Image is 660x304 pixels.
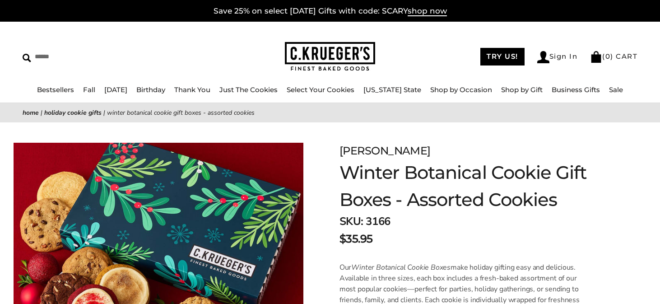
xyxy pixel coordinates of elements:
a: Shop by Gift [501,85,543,94]
span: shop now [408,6,447,16]
input: Search [23,50,167,64]
a: Shop by Occasion [430,85,492,94]
a: Birthday [136,85,165,94]
a: Sale [609,85,623,94]
a: TRY US! [480,48,525,65]
a: Business Gifts [552,85,600,94]
span: | [41,108,42,117]
a: Just The Cookies [219,85,278,94]
img: Account [537,51,549,63]
a: Select Your Cookies [287,85,354,94]
a: Thank You [174,85,210,94]
img: C.KRUEGER'S [285,42,375,71]
span: | [103,108,105,117]
span: 3166 [366,214,390,229]
span: $35.95 [339,231,373,247]
a: [DATE] [104,85,127,94]
a: Fall [83,85,95,94]
a: Home [23,108,39,117]
a: Save 25% on select [DATE] Gifts with code: SCARYshop now [214,6,447,16]
a: Bestsellers [37,85,74,94]
h1: Winter Botanical Cookie Gift Boxes - Assorted Cookies [339,159,615,213]
a: Sign In [537,51,578,63]
span: Winter Botanical Cookie Gift Boxes - Assorted Cookies [107,108,255,117]
a: (0) CART [590,52,637,61]
div: [PERSON_NAME] [339,143,615,159]
span: 0 [605,52,611,61]
img: Bag [590,51,602,63]
strong: SKU: [339,214,363,229]
a: [US_STATE] State [363,85,421,94]
img: Search [23,54,31,62]
a: Holiday Cookie Gifts [44,108,102,117]
em: Winter Botanical Cookie Boxes [351,262,451,272]
nav: breadcrumbs [23,108,637,118]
